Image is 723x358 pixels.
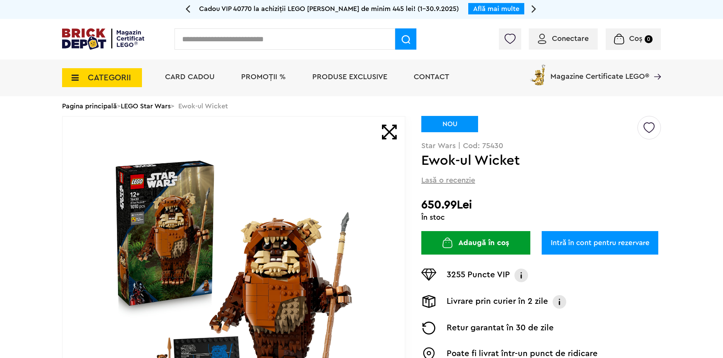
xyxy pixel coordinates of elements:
a: PROMOȚII % [241,73,286,81]
span: Cadou VIP 40770 la achiziții LEGO [PERSON_NAME] de minim 445 lei! (1-30.9.2025) [199,5,459,12]
a: Magazine Certificate LEGO® [649,63,661,70]
a: Card Cadou [165,73,215,81]
h2: 650.99Lei [421,198,661,212]
div: În stoc [421,214,661,221]
button: Adaugă în coș [421,231,530,255]
p: Star Wars | Cod: 75430 [421,142,661,150]
a: Conectare [538,35,589,42]
h1: Ewok-ul Wicket [421,154,636,167]
div: > > Ewok-ul Wicket [62,96,661,116]
p: 3255 Puncte VIP [447,269,510,282]
p: Livrare prin curier în 2 zile [447,295,548,309]
span: Lasă o recenzie [421,175,475,186]
a: LEGO Star Wars [121,103,171,109]
img: Livrare [421,295,436,308]
a: Produse exclusive [312,73,387,81]
p: Retur garantat în 30 de zile [447,322,554,335]
a: Intră în cont pentru rezervare [542,231,658,255]
div: NOU [421,116,478,132]
span: CATEGORII [88,73,131,82]
span: Conectare [552,35,589,42]
img: Puncte VIP [421,269,436,281]
a: Contact [414,73,449,81]
span: Magazine Certificate LEGO® [550,63,649,80]
a: Pagina principală [62,103,117,109]
img: Info livrare prin curier [552,295,567,309]
a: Află mai multe [473,5,519,12]
img: Info VIP [514,269,529,282]
img: Returnare [421,322,436,335]
span: Coș [629,35,642,42]
small: 0 [645,35,653,43]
